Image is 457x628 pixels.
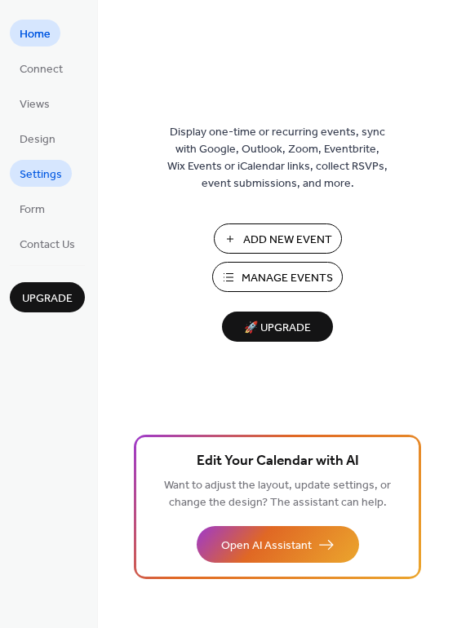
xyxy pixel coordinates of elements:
button: Add New Event [214,223,342,254]
button: Open AI Assistant [197,526,359,563]
a: Connect [10,55,73,82]
span: 🚀 Upgrade [232,317,323,339]
span: Views [20,96,50,113]
span: Home [20,26,51,43]
span: Add New Event [243,232,332,249]
span: Form [20,201,45,219]
span: Edit Your Calendar with AI [197,450,359,473]
a: Settings [10,160,72,187]
a: Home [10,20,60,46]
a: Design [10,125,65,152]
span: Open AI Assistant [221,537,312,555]
span: Contact Us [20,237,75,254]
span: Want to adjust the layout, update settings, or change the design? The assistant can help. [164,475,391,514]
button: Manage Events [212,262,343,292]
button: 🚀 Upgrade [222,312,333,342]
span: Display one-time or recurring events, sync with Google, Outlook, Zoom, Eventbrite, Wix Events or ... [167,124,388,192]
span: Manage Events [242,270,333,287]
span: Design [20,131,55,148]
button: Upgrade [10,282,85,312]
span: Settings [20,166,62,184]
a: Form [10,195,55,222]
a: Contact Us [10,230,85,257]
a: Views [10,90,60,117]
span: Upgrade [22,290,73,307]
span: Connect [20,61,63,78]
